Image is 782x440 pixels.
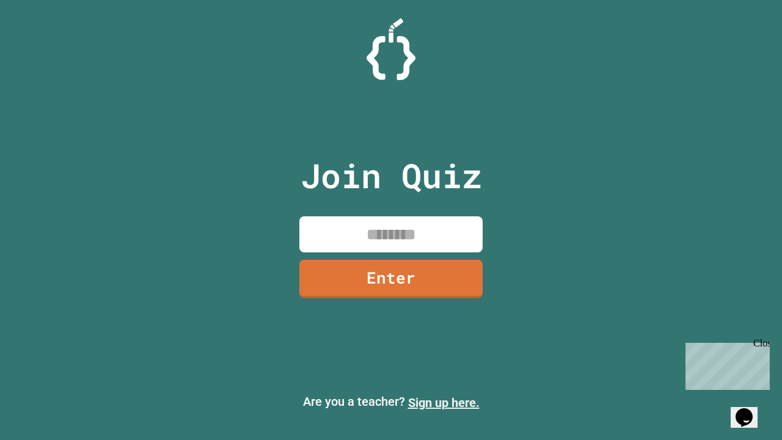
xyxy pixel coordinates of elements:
div: Chat with us now!Close [5,5,84,78]
a: Sign up here. [408,395,480,410]
img: Logo.svg [367,18,415,80]
p: Are you a teacher? [10,392,772,412]
a: Enter [299,260,483,298]
iframe: chat widget [731,391,770,428]
iframe: chat widget [681,338,770,390]
p: Join Quiz [301,150,482,201]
